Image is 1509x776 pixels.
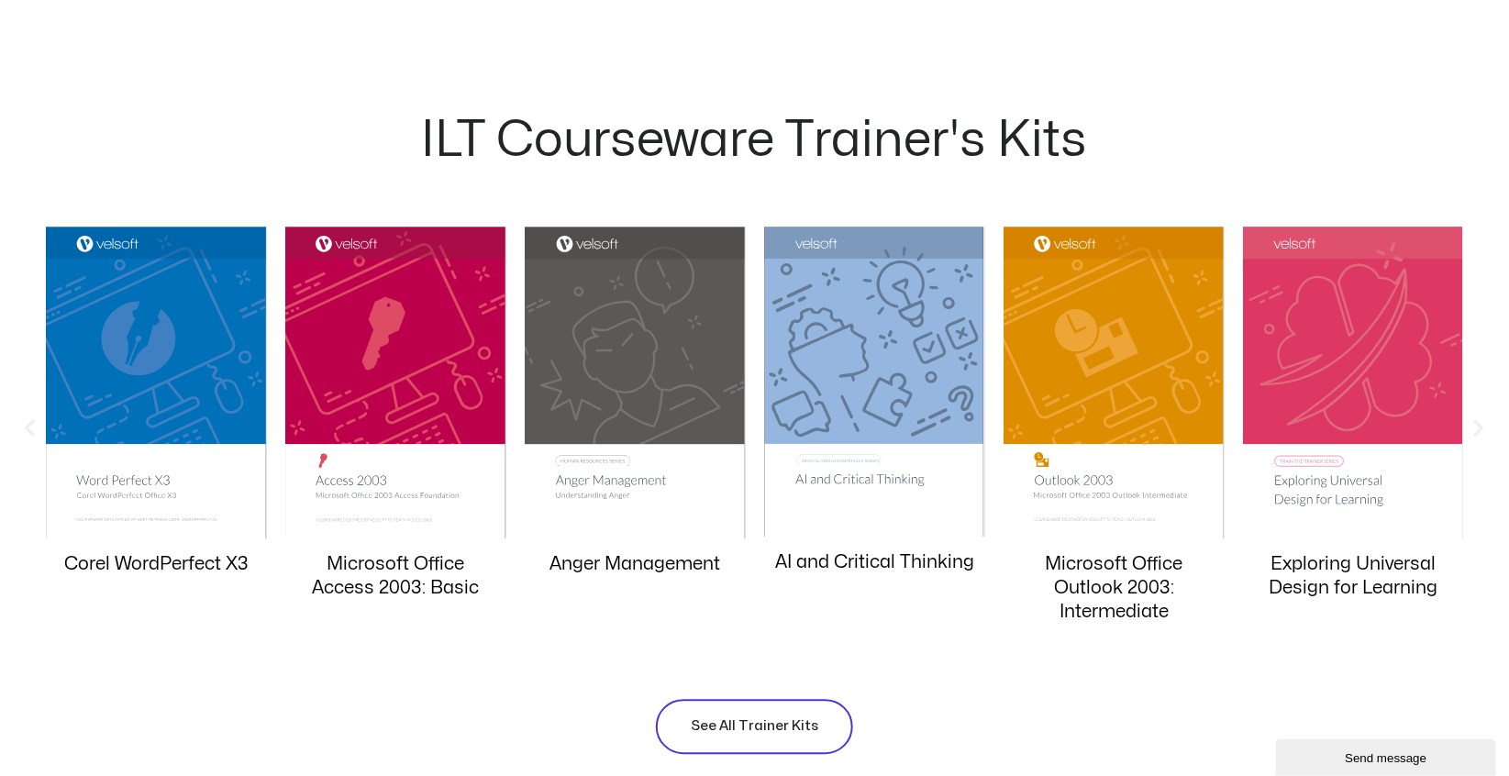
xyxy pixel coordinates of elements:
[656,699,853,754] a: See All Trainer Kits
[775,553,974,571] a: AI and Critical Thinking
[18,416,41,439] div: Previous slide
[525,227,746,657] div: 4 / 20
[1270,555,1438,596] a: Exploring Universal Design for Learning
[46,227,267,657] div: 2 / 20
[550,555,721,572] a: Anger Management
[764,227,985,657] div: 5 / 20
[1276,736,1500,776] iframe: chat widget
[285,227,506,657] div: 3 / 20
[1004,227,1225,657] div: 6 / 20
[1243,227,1464,657] div: 7 / 20
[313,555,480,596] a: Microsoft Office Access 2003: Basic
[691,715,818,737] span: See All Trainer Kits
[1468,416,1491,439] div: Next slide
[64,555,249,572] a: Corel WordPerfect X3
[1046,555,1183,620] a: Microsoft Office Outlook 2003: Intermediate
[18,116,1491,165] h2: ILT Courseware Trainer's Kits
